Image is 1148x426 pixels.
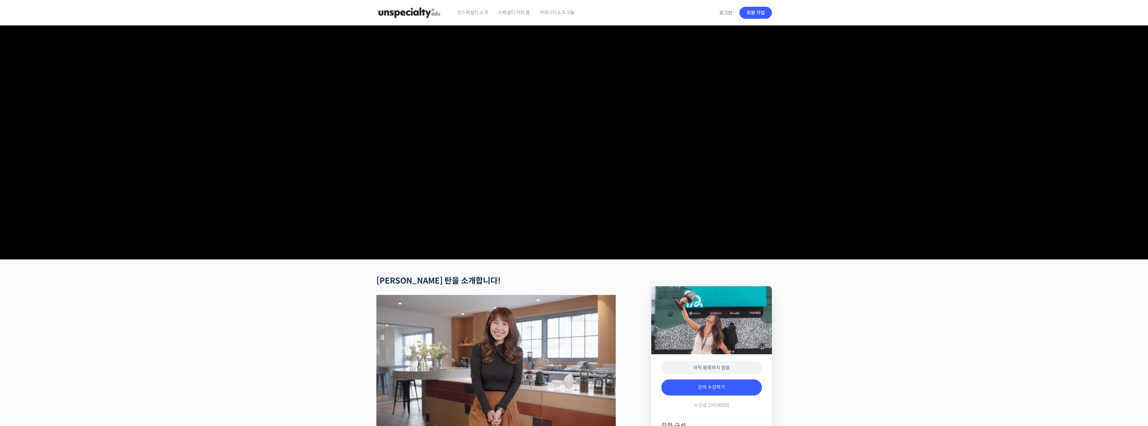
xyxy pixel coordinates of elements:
span: 수강료 199,000원 [694,402,729,409]
a: 회원 가입 [739,7,772,19]
a: 강의 수강하기 [661,379,762,395]
strong: [PERSON_NAME] 탄을 소개합니다! [376,276,501,286]
div: 아직 등록하지 않음 [661,361,762,375]
a: 로그인 [715,5,736,20]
